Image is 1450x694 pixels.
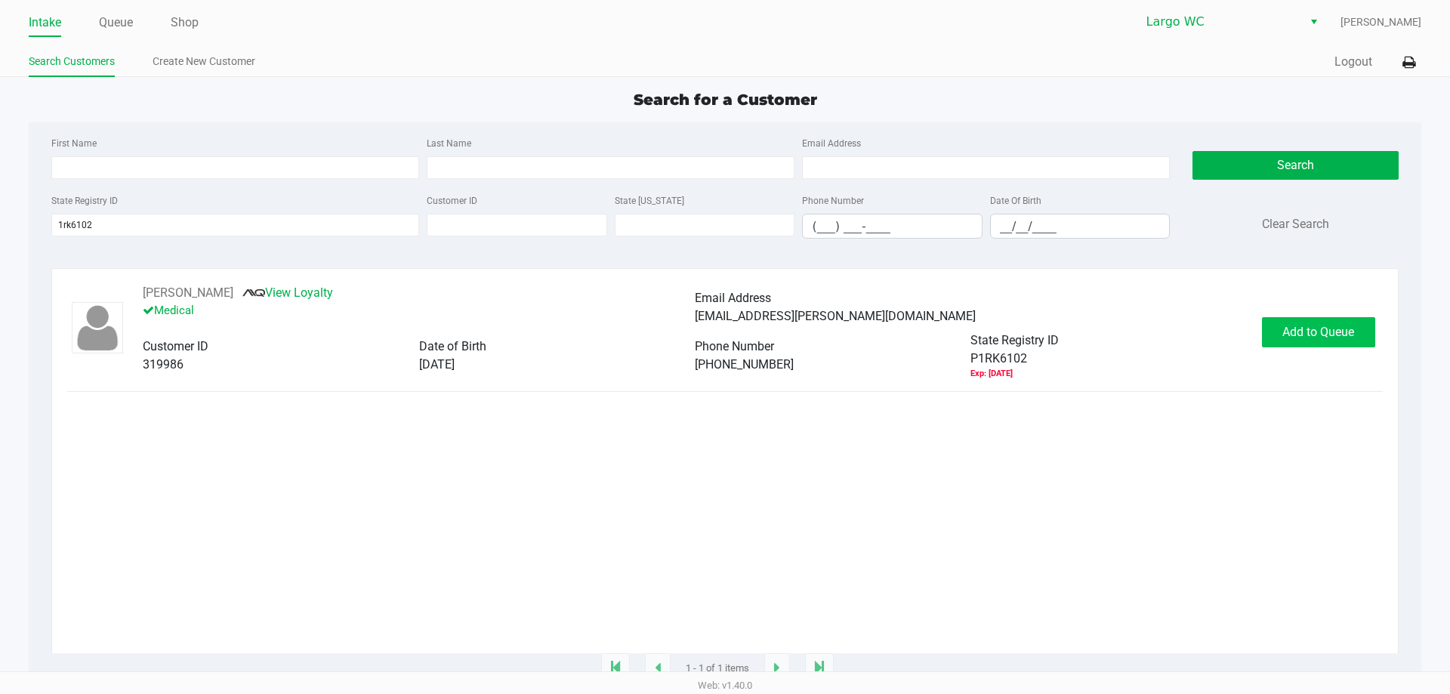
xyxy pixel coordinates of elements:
button: See customer info [143,284,233,302]
div: Medical card expired [970,368,1013,381]
p: Medical [143,302,695,319]
span: 319986 [143,357,184,372]
kendo-maskedtextbox: Format: MM/DD/YYYY [990,214,1171,239]
a: Create New Customer [153,52,255,71]
button: Add to Queue [1262,317,1375,347]
app-submit-button: Move to first page [601,653,630,683]
button: Search [1192,151,1398,180]
span: P1RK6102 [970,350,1027,368]
input: Format: MM/DD/YYYY [991,214,1170,238]
a: Intake [29,12,61,33]
label: Customer ID [427,194,477,208]
span: [PERSON_NAME] [1340,14,1421,30]
span: Search for a Customer [634,91,817,109]
app-submit-button: Next [764,653,790,683]
label: Phone Number [802,194,864,208]
input: Format: (999) 999-9999 [803,214,982,238]
span: Date of Birth [419,339,486,353]
kendo-maskedtextbox: Format: (999) 999-9999 [802,214,983,239]
button: Select [1303,8,1325,35]
span: Add to Queue [1282,325,1354,339]
span: [EMAIL_ADDRESS][PERSON_NAME][DOMAIN_NAME] [695,309,976,323]
button: Clear Search [1262,215,1329,233]
label: Email Address [802,137,861,150]
a: Shop [171,12,199,33]
span: Web: v1.40.0 [698,680,752,691]
app-submit-button: Previous [645,653,671,683]
label: State Registry ID [51,194,118,208]
span: 1 - 1 of 1 items [686,661,749,676]
button: Logout [1334,53,1372,71]
label: First Name [51,137,97,150]
label: State [US_STATE] [615,194,684,208]
span: [DATE] [419,357,455,372]
span: Largo WC [1146,13,1294,31]
app-submit-button: Move to last page [805,653,834,683]
label: Last Name [427,137,471,150]
a: Queue [99,12,133,33]
span: Customer ID [143,339,208,353]
span: [PHONE_NUMBER] [695,357,794,372]
span: Email Address [695,291,771,305]
span: Phone Number [695,339,774,353]
a: View Loyalty [242,285,333,300]
a: Search Customers [29,52,115,71]
span: State Registry ID [970,333,1059,347]
label: Date Of Birth [990,194,1041,208]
